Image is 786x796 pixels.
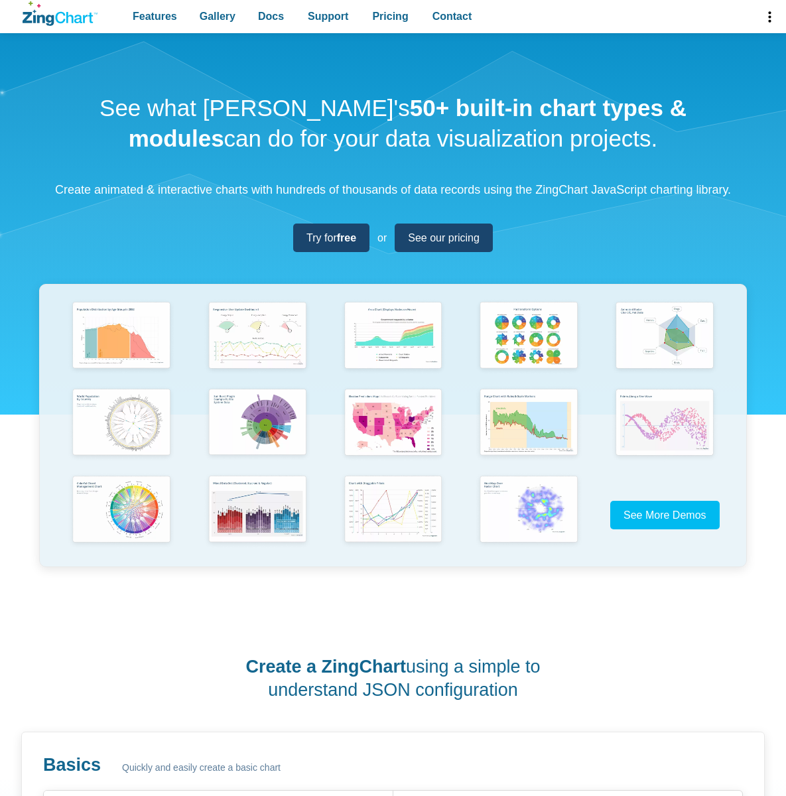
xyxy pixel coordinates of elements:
a: Pie Transform Options [461,298,597,385]
img: Heatmap Over Radar Chart [474,472,583,549]
a: See More Demos [610,501,720,529]
a: Colorful Chord Management Chart [53,472,189,559]
img: Colorful Chord Management Chart [67,472,176,549]
h2: using a simple to understand JSON configuration [199,655,587,702]
img: Area Chart (Displays Nodes on Hover) [339,298,448,375]
a: World Population by Country [53,385,189,472]
span: Try for [306,229,356,247]
img: Pie Transform Options [474,298,583,375]
img: Points Along a Sine Wave [610,385,719,462]
span: Features [133,7,177,25]
a: Points Along a Sine Wave [597,385,733,472]
a: Sun Burst Plugin Example ft. File System Data [189,385,325,472]
span: Docs [258,7,284,25]
img: Election Predictions Map [339,385,448,462]
strong: 50+ built-in chart types & modules [129,95,687,151]
img: Chart with Draggable Y-Axis [339,472,448,549]
span: Quickly and easily create a basic chart [122,760,281,776]
a: Mixed Data Set (Clustered, Stacked, and Regular) [189,472,325,559]
span: See our pricing [408,229,480,247]
h1: See what [PERSON_NAME]'s can do for your data visualization projects. [39,93,747,153]
img: World Population by Country [67,385,176,462]
a: Responsive Live Update Dashboard [189,298,325,385]
img: Animated Radar Chart ft. Pet Data [610,298,719,375]
img: Mixed Data Set (Clustered, Stacked, and Regular) [203,472,312,549]
img: Responsive Live Update Dashboard [203,298,312,375]
a: See our pricing [395,224,493,252]
a: ZingChart Logo. Click to return to the homepage [23,1,98,26]
img: Sun Burst Plugin Example ft. File System Data [203,385,312,462]
span: Support [308,7,348,25]
span: or [377,229,387,247]
span: Contact [432,7,472,25]
a: Animated Radar Chart ft. Pet Data [597,298,733,385]
a: Election Predictions Map [325,385,461,472]
a: Heatmap Over Radar Chart [461,472,597,559]
p: Create animated & interactive charts with hundreds of thousands of data records using the ZingCha... [39,180,747,200]
a: Range Chart with Rultes & Scale Markers [461,385,597,472]
h3: Basics [43,754,101,777]
strong: free [337,232,356,243]
a: Try forfree [293,224,369,252]
img: Range Chart with Rultes & Scale Markers [474,385,583,462]
span: Pricing [372,7,408,25]
span: See More Demos [623,509,706,521]
a: Population Distribution by Age Group in 2052 [53,298,189,385]
a: Area Chart (Displays Nodes on Hover) [325,298,461,385]
a: Chart with Draggable Y-Axis [325,472,461,559]
strong: Create a ZingChart [245,657,406,677]
span: Gallery [200,7,235,25]
img: Population Distribution by Age Group in 2052 [67,298,176,375]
